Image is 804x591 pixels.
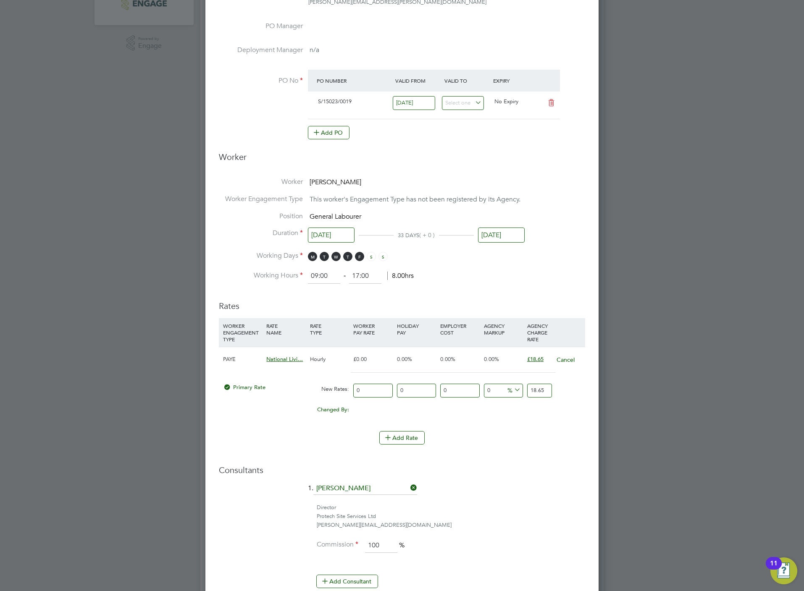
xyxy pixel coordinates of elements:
button: Open Resource Center, 11 new notifications [770,557,797,584]
input: Select one [442,96,484,110]
span: % [399,541,405,549]
div: WORKER PAY RATE [351,318,394,340]
div: Valid To [442,73,491,88]
span: National Livi… [266,356,303,363]
span: No Expiry [494,98,518,105]
div: HOLIDAY PAY [395,318,438,340]
button: Cancel [556,356,575,364]
label: Deployment Manager [219,46,303,55]
label: Position [219,212,303,221]
label: Commission [316,540,358,549]
div: £0.00 [351,347,394,371]
h3: Rates [219,292,585,311]
span: 8.00hrs [387,272,414,280]
div: AGENCY CHARGE RATE [525,318,554,347]
div: Changed By: [221,402,351,418]
span: W [331,252,341,261]
div: [PERSON_NAME][EMAIL_ADDRESS][DOMAIN_NAME] [317,521,585,530]
div: 11 [770,563,778,574]
input: Select one [478,228,525,243]
span: ‐ [342,272,347,280]
div: PAYE [221,347,264,371]
div: WORKER ENGAGEMENT TYPE [221,318,264,347]
span: ( + 0 ) [419,231,435,239]
span: S [367,252,376,261]
input: 17:00 [349,269,381,284]
span: 33 DAYS [398,232,419,239]
span: M [308,252,317,261]
div: PO Number [315,73,393,88]
div: New Rates: [308,381,351,397]
span: S [378,252,388,261]
label: PO No [219,76,303,85]
label: Duration [219,229,303,238]
label: Worker [219,178,303,186]
label: PO Manager [219,22,303,31]
span: This worker's Engagement Type has not been registered by its Agency. [310,195,520,204]
span: Primary Rate [223,384,265,391]
span: 0.00% [397,356,412,363]
div: Valid From [393,73,442,88]
span: £18.65 [527,356,544,363]
div: EMPLOYER COST [438,318,481,340]
div: RATE TYPE [308,318,351,340]
span: 0.00% [440,356,455,363]
label: Worker Engagement Type [219,195,303,204]
h3: Worker [219,152,585,169]
div: Director [317,503,585,512]
input: 08:00 [308,269,340,284]
div: Protech Site Services Ltd [317,512,585,521]
input: Search for... [313,482,417,495]
div: RATE NAME [264,318,307,340]
span: T [320,252,329,261]
span: F [355,252,364,261]
button: Add Consultant [316,575,378,588]
h3: Consultants [219,465,585,476]
span: % [504,385,522,394]
label: Working Hours [219,271,303,280]
span: 0.00% [484,356,499,363]
div: Hourly [308,347,351,371]
li: 1. [219,482,585,503]
input: Select one [393,96,435,110]
div: Expiry [491,73,540,88]
button: Add Rate [379,431,425,445]
div: AGENCY MARKUP [482,318,525,340]
span: S/15023/0019 [318,98,352,105]
input: Select one [308,228,355,243]
button: Add PO [308,126,349,139]
span: T [343,252,352,261]
span: n/a [310,46,319,54]
span: General Labourer [310,212,361,221]
span: [PERSON_NAME] [310,178,361,186]
label: Working Days [219,251,303,260]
